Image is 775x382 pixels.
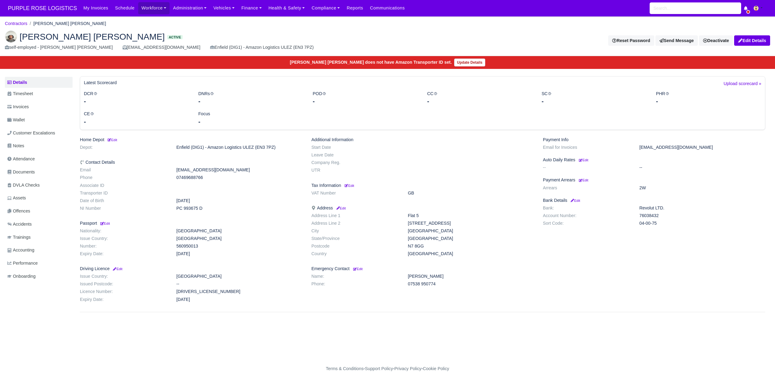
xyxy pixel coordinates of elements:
a: Terms & Conditions [326,366,363,371]
a: Finance [238,2,265,14]
small: Edit [579,178,588,182]
span: Attendance [7,155,35,162]
small: Edit [107,138,117,142]
dd: [EMAIL_ADDRESS][DOMAIN_NAME] [635,145,770,150]
h6: Passport [80,221,302,226]
a: Onboarding [5,270,73,282]
div: PHR [651,90,766,106]
dd: -- [635,165,770,170]
dt: Issue Country: [75,274,172,279]
dt: Date of Birth [75,198,172,203]
dd: N7 8GG [403,244,538,249]
dt: Phone: [307,281,403,287]
a: Edit [352,266,363,271]
dt: UTR [307,168,403,173]
dt: Nationality: [75,228,172,234]
dd: [PERSON_NAME] [403,274,538,279]
div: - [198,97,303,105]
dd: 2W [635,185,770,191]
span: DVLA Checks [7,182,40,189]
div: - [84,117,189,126]
dt: Sort Code: [538,221,635,226]
span: Notes [7,142,24,149]
a: Health & Safety [265,2,308,14]
h6: Payment Arrears [543,177,765,183]
div: - [313,97,418,105]
div: Enfield (DIG1) - Amazon Logistics ULEZ (EN3 7PZ) [210,44,314,51]
div: - - - [214,365,562,372]
a: PURPLE ROSE LOGISTICS [5,2,80,14]
dt: State/Province [307,236,403,241]
a: Edit [570,198,580,203]
a: Edit [335,205,346,210]
div: POD [308,90,422,106]
h6: Emergency Contact [311,266,534,271]
dt: City [307,228,403,234]
span: Documents [7,169,35,176]
h6: Home Depot [80,137,302,142]
a: Contractors [5,21,27,26]
dt: VAT Number [307,191,403,196]
a: Edit [343,183,354,188]
dt: Associate ID [75,183,172,188]
span: Trainings [7,234,30,241]
a: Accounting [5,244,73,256]
dd: [DRIVERS_LICENSE_NUMBER] [172,289,307,294]
dt: Bank: [538,205,635,211]
a: Vehicles [210,2,238,14]
dt: Expiry Date: [75,297,172,302]
a: Upload scorecard » [724,80,761,90]
dd: 560950013 [172,244,307,249]
a: Compliance [308,2,343,14]
a: Reports [343,2,367,14]
a: Edit [578,157,588,162]
span: Onboarding [7,273,36,280]
a: Edit [578,177,588,182]
div: [EMAIL_ADDRESS][DOMAIN_NAME] [123,44,200,51]
a: Customer Escalations [5,127,73,139]
li: [PERSON_NAME] [PERSON_NAME] [27,20,106,27]
small: Edit [579,158,588,162]
span: Accounting [7,247,34,254]
span: Assets [7,195,26,202]
dt: Issue Country: [75,236,172,241]
a: Wallet [5,114,73,126]
small: Edit [345,184,354,187]
a: Offences [5,205,73,217]
dt: Name: [307,274,403,279]
dt: Company Reg. [307,160,403,165]
dd: [GEOGRAPHIC_DATA] [172,274,307,279]
dt: Email [75,167,172,173]
dt: Email for Invoices [538,145,635,150]
dt: NI Number [75,206,172,211]
a: Workforce [138,2,170,14]
div: - [427,97,532,105]
dd: Revolut LTD. [635,205,770,211]
h6: Address [311,205,534,211]
a: Edit [112,266,122,271]
span: Invoices [7,103,29,110]
a: Invoices [5,101,73,113]
dd: GB [403,191,538,196]
a: Cookie Policy [423,366,449,371]
div: SC [537,90,651,106]
dd: [GEOGRAPHIC_DATA] [403,228,538,234]
a: Edit [107,137,117,142]
dd: [EMAIL_ADDRESS][DOMAIN_NAME] [172,167,307,173]
div: DNRs [194,90,308,106]
dd: Flat 5 [403,213,538,218]
dd: [GEOGRAPHIC_DATA] [172,236,307,241]
dd: 07538 950774 [403,281,538,287]
a: Privacy Policy [394,366,422,371]
dt: Expiry Date: [75,251,172,256]
a: Notes [5,140,73,152]
span: Offences [7,208,30,215]
dt: Licence Number: [75,289,172,294]
a: Attendance [5,153,73,165]
dd: [STREET_ADDRESS] [403,221,538,226]
span: Wallet [7,116,25,123]
a: Update Details [454,59,485,66]
div: - [84,97,189,105]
